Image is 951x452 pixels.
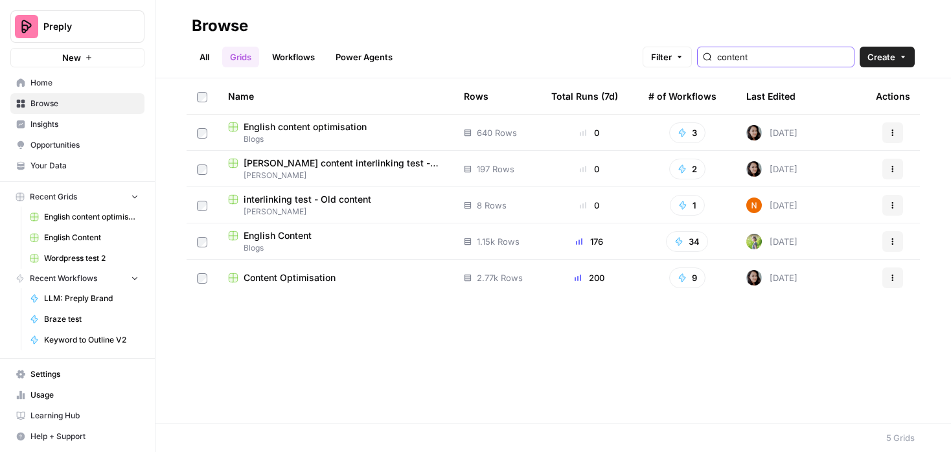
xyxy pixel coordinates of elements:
div: Total Runs (7d) [551,78,618,114]
a: Grids [222,47,259,67]
span: Help + Support [30,431,139,442]
div: [DATE] [746,125,797,141]
span: Insights [30,119,139,130]
span: Content Optimisation [244,271,336,284]
span: Browse [30,98,139,109]
span: 197 Rows [477,163,514,175]
a: LLM: Preply Brand [24,288,144,309]
div: Rows [464,78,488,114]
div: Actions [876,78,910,114]
button: 9 [669,267,705,288]
button: Help + Support [10,426,144,447]
a: Content Optimisation [228,271,443,284]
a: [PERSON_NAME] content interlinking test - new content[PERSON_NAME] [228,157,443,181]
img: x463fqydspcbsmdf8jjh9z70810l [746,234,762,249]
span: [PERSON_NAME] [228,206,443,218]
a: Opportunities [10,135,144,155]
a: English ContentBlogs [228,229,443,254]
span: Home [30,77,139,89]
div: [DATE] [746,234,797,249]
a: English content optimisation [24,207,144,227]
span: LLM: Preply Brand [44,293,139,304]
button: Recent Grids [10,187,144,207]
div: Name [228,78,443,114]
a: English Content [24,227,144,248]
div: 200 [551,271,628,284]
span: 640 Rows [477,126,517,139]
img: 0od0somutai3rosqwdkhgswflu93 [746,125,762,141]
span: Preply [43,20,122,33]
span: English content optimisation [244,120,367,133]
span: Recent Grids [30,191,77,203]
span: New [62,51,81,64]
span: Braze test [44,313,139,325]
img: 0od0somutai3rosqwdkhgswflu93 [746,270,762,286]
input: Search [717,51,849,63]
a: Learning Hub [10,405,144,426]
img: 0od0somutai3rosqwdkhgswflu93 [746,161,762,177]
span: interlinking test - Old content [244,193,371,206]
button: 34 [666,231,708,252]
button: Create [860,47,915,67]
span: English content optimisation [44,211,139,223]
span: [PERSON_NAME] content interlinking test - new content [244,157,443,170]
span: [PERSON_NAME] [228,170,443,181]
span: Usage [30,389,139,401]
img: Preply Logo [15,15,38,38]
div: 5 Grids [886,431,915,444]
button: Workspace: Preply [10,10,144,43]
div: Browse [192,16,248,36]
button: 3 [669,122,705,143]
a: Braze test [24,309,144,330]
a: Settings [10,364,144,385]
div: Last Edited [746,78,796,114]
a: interlinking test - Old content[PERSON_NAME] [228,193,443,218]
span: Create [867,51,895,63]
div: # of Workflows [648,78,716,114]
span: Blogs [228,242,443,254]
span: Settings [30,368,139,380]
span: Keyword to Outline V2 [44,334,139,346]
div: [DATE] [746,198,797,213]
span: 1.15k Rows [477,235,520,248]
div: 0 [551,199,628,212]
a: English content optimisationBlogs [228,120,443,145]
span: English Content [244,229,312,242]
div: [DATE] [746,270,797,286]
div: [DATE] [746,161,797,177]
div: 0 [551,163,628,175]
a: Workflows [264,47,323,67]
span: 2.77k Rows [477,271,523,284]
a: Your Data [10,155,144,176]
span: 8 Rows [477,199,507,212]
a: Usage [10,385,144,405]
a: Wordpress test 2 [24,248,144,269]
img: c37vr20y5fudypip844bb0rvyfb7 [746,198,762,213]
a: Home [10,73,144,93]
span: Filter [651,51,672,63]
span: Recent Workflows [30,273,97,284]
a: Keyword to Outline V2 [24,330,144,350]
button: Filter [643,47,692,67]
a: Insights [10,114,144,135]
button: Recent Workflows [10,269,144,288]
span: Your Data [30,160,139,172]
span: Opportunities [30,139,139,151]
span: Learning Hub [30,410,139,422]
button: 1 [670,195,705,216]
a: Power Agents [328,47,400,67]
div: 0 [551,126,628,139]
span: Blogs [228,133,443,145]
span: Wordpress test 2 [44,253,139,264]
button: New [10,48,144,67]
button: 2 [669,159,705,179]
div: 176 [551,235,628,248]
a: All [192,47,217,67]
span: English Content [44,232,139,243]
a: Browse [10,93,144,114]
